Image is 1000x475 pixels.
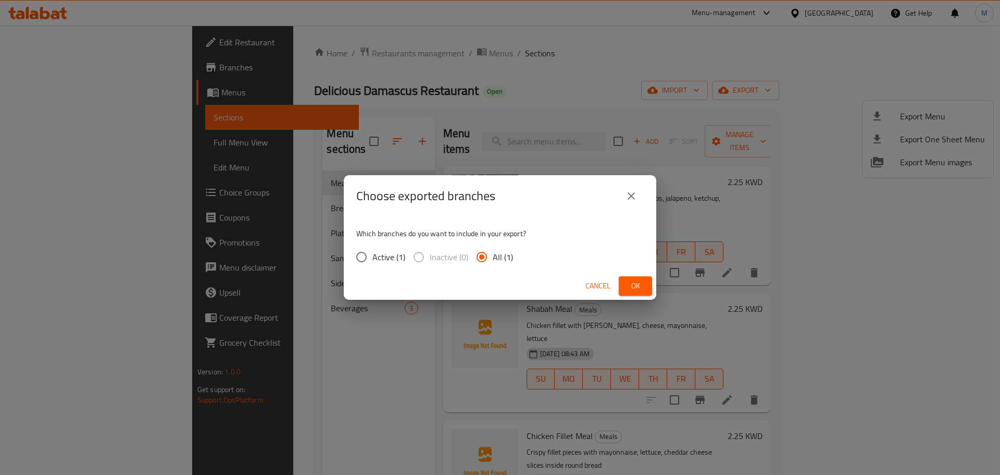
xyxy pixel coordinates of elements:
h2: Choose exported branches [356,188,495,204]
span: Ok [627,279,644,293]
p: Which branches do you want to include in your export? [356,228,644,239]
span: Inactive (0) [430,251,468,263]
span: Cancel [585,279,610,293]
span: All (1) [493,251,513,263]
span: Active (1) [372,251,405,263]
button: Cancel [581,276,615,296]
button: Ok [619,276,652,296]
button: close [619,184,644,209]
